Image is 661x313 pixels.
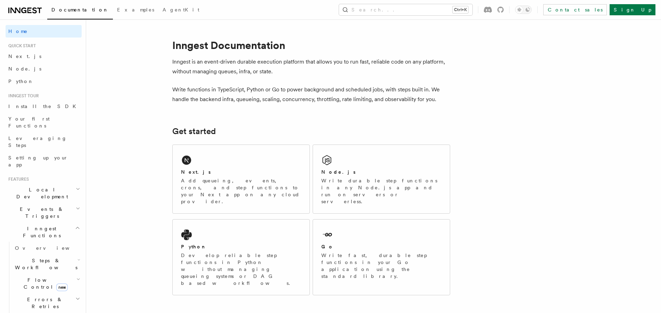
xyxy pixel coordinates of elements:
a: PythonDevelop reliable step functions in Python without managing queueing systems or DAG based wo... [172,219,310,295]
a: Home [6,25,82,38]
h2: Go [321,243,334,250]
a: Your first Functions [6,113,82,132]
span: Flow Control [12,277,76,290]
button: Search...Ctrl+K [339,4,472,15]
span: Documentation [51,7,109,13]
span: Inngest tour [6,93,39,99]
span: Steps & Workflows [12,257,77,271]
a: GoWrite fast, durable step functions in your Go application using the standard library. [313,219,450,295]
button: Steps & Workflows [12,254,82,274]
p: Write durable step functions in any Node.js app and run on servers or serverless. [321,177,441,205]
button: Toggle dark mode [515,6,532,14]
span: Errors & Retries [12,296,75,310]
span: Local Development [6,186,76,200]
kbd: Ctrl+K [453,6,468,13]
button: Inngest Functions [6,222,82,242]
a: Examples [113,2,158,19]
span: Overview [15,245,86,251]
span: new [56,283,68,291]
p: Write fast, durable step functions in your Go application using the standard library. [321,252,441,280]
a: Setting up your app [6,151,82,171]
a: Documentation [47,2,113,19]
span: Quick start [6,43,36,49]
h1: Inngest Documentation [172,39,450,51]
a: Overview [12,242,82,254]
a: Node.js [6,63,82,75]
span: Inngest Functions [6,225,75,239]
span: Examples [117,7,154,13]
a: Sign Up [610,4,655,15]
a: Contact sales [543,4,607,15]
button: Events & Triggers [6,203,82,222]
p: Add queueing, events, crons, and step functions to your Next app on any cloud provider. [181,177,301,205]
span: Node.js [8,66,41,72]
button: Local Development [6,183,82,203]
span: Home [8,28,28,35]
span: Setting up your app [8,155,68,167]
a: Next.jsAdd queueing, events, crons, and step functions to your Next app on any cloud provider. [172,145,310,214]
span: Install the SDK [8,104,80,109]
button: Flow Controlnew [12,274,82,293]
span: Your first Functions [8,116,50,129]
a: Python [6,75,82,88]
a: Next.js [6,50,82,63]
span: Events & Triggers [6,206,76,220]
span: Features [6,176,29,182]
a: Get started [172,126,216,136]
h2: Next.js [181,168,211,175]
span: Python [8,79,34,84]
p: Write functions in TypeScript, Python or Go to power background and scheduled jobs, with steps bu... [172,85,450,104]
h2: Python [181,243,207,250]
span: Next.js [8,53,41,59]
p: Inngest is an event-driven durable execution platform that allows you to run fast, reliable code ... [172,57,450,76]
a: AgentKit [158,2,204,19]
button: Errors & Retries [12,293,82,313]
h2: Node.js [321,168,356,175]
a: Node.jsWrite durable step functions in any Node.js app and run on servers or serverless. [313,145,450,214]
p: Develop reliable step functions in Python without managing queueing systems or DAG based workflows. [181,252,301,287]
span: Leveraging Steps [8,135,67,148]
span: AgentKit [163,7,199,13]
a: Install the SDK [6,100,82,113]
a: Leveraging Steps [6,132,82,151]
